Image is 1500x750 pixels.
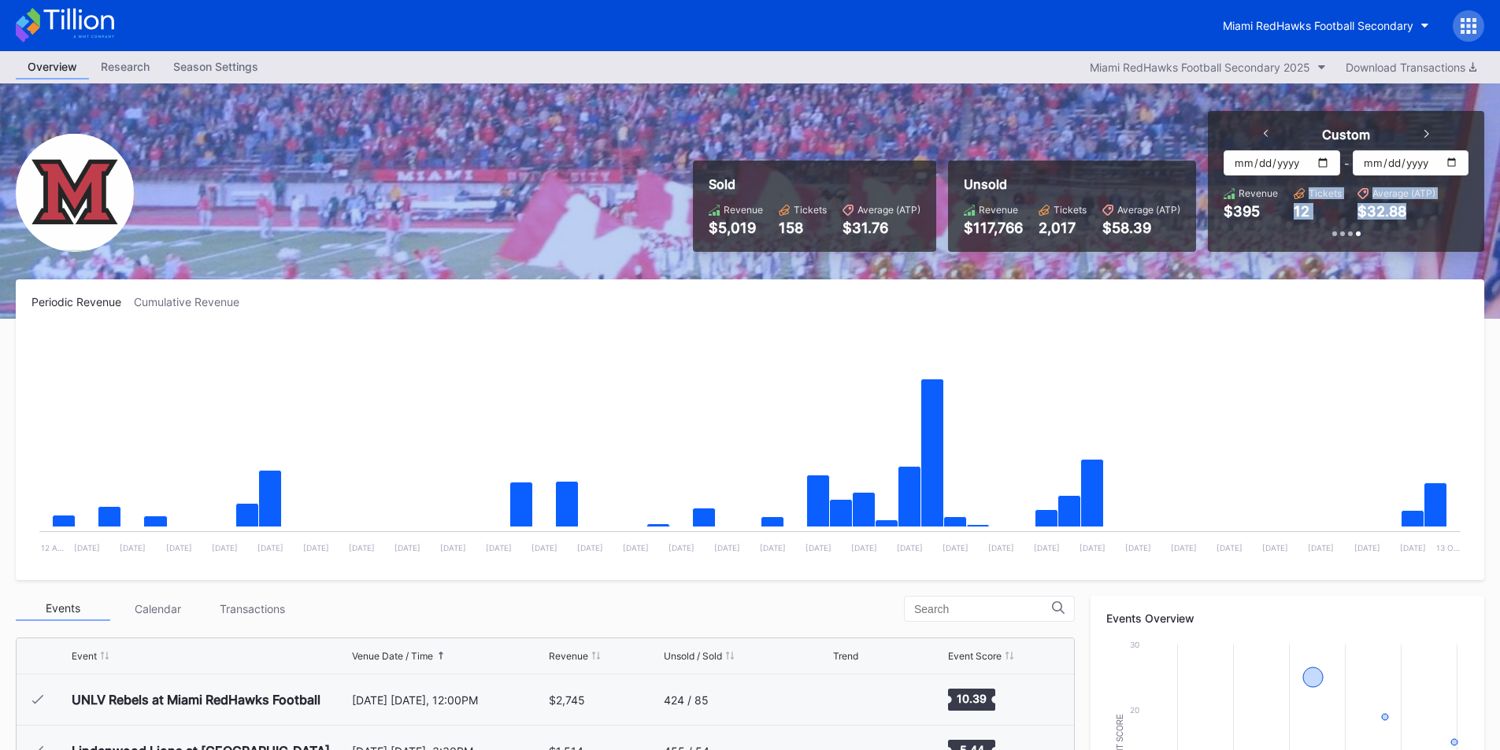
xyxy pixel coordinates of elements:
[1346,61,1476,74] div: Download Transactions
[205,597,299,621] div: Transactions
[74,543,100,552] text: [DATE]
[806,543,831,552] text: [DATE]
[110,597,205,621] div: Calendar
[1308,543,1334,552] text: [DATE]
[957,692,987,705] text: 10.39
[1102,220,1180,236] div: $58.39
[664,650,722,662] div: Unsold / Sold
[833,650,858,662] div: Trend
[166,543,192,552] text: [DATE]
[1262,543,1288,552] text: [DATE]
[31,295,134,308] div: Periodic Revenue
[161,55,270,78] div: Season Settings
[709,176,920,192] div: Sold
[914,603,1052,615] input: Search
[486,543,512,552] text: [DATE]
[1223,19,1413,32] div: Miami RedHawks Football Secondary
[257,543,283,552] text: [DATE]
[623,543,649,552] text: [DATE]
[1090,61,1310,74] div: Miami RedHawks Football Secondary 2025
[1436,543,1460,552] text: 13 O…
[1239,187,1278,199] div: Revenue
[352,693,546,707] div: [DATE] [DATE], 12:00PM
[549,693,585,707] div: $2,745
[89,55,161,78] div: Research
[779,220,827,236] div: 158
[1130,640,1139,649] text: 30
[161,55,270,79] a: Season Settings
[851,543,877,552] text: [DATE]
[41,543,64,552] text: 12 A…
[897,543,923,552] text: [DATE]
[1400,543,1426,552] text: [DATE]
[988,543,1014,552] text: [DATE]
[664,693,709,707] div: 424 / 85
[833,680,880,719] svg: Chart title
[794,204,827,216] div: Tickets
[89,55,161,79] a: Research
[134,295,252,308] div: Cumulative Revenue
[1171,543,1197,552] text: [DATE]
[714,543,740,552] text: [DATE]
[843,220,920,236] div: $31.76
[212,543,238,552] text: [DATE]
[857,204,920,216] div: Average (ATP)
[577,543,603,552] text: [DATE]
[440,543,466,552] text: [DATE]
[72,650,97,662] div: Event
[760,543,786,552] text: [DATE]
[72,692,320,708] div: UNLV Rebels at Miami RedHawks Football
[1117,204,1180,216] div: Average (ATP)
[531,543,557,552] text: [DATE]
[964,176,1180,192] div: Unsold
[1125,543,1151,552] text: [DATE]
[1294,203,1309,220] div: 12
[724,204,763,216] div: Revenue
[1039,220,1087,236] div: 2,017
[1322,127,1370,142] div: Custom
[16,597,110,621] div: Events
[1309,187,1342,199] div: Tickets
[349,543,375,552] text: [DATE]
[1054,204,1087,216] div: Tickets
[964,220,1023,236] div: $117,766
[303,543,329,552] text: [DATE]
[1034,543,1060,552] text: [DATE]
[31,328,1469,564] svg: Chart title
[16,55,89,79] a: Overview
[709,220,763,236] div: $5,019
[352,650,433,662] div: Venue Date / Time
[1338,57,1484,78] button: Download Transactions
[979,204,1018,216] div: Revenue
[1354,543,1380,552] text: [DATE]
[394,543,420,552] text: [DATE]
[1130,705,1139,715] text: 20
[1211,11,1441,40] button: Miami RedHawks Football Secondary
[948,650,1002,662] div: Event Score
[1217,543,1243,552] text: [DATE]
[120,543,146,552] text: [DATE]
[549,650,588,662] div: Revenue
[669,543,694,552] text: [DATE]
[1224,203,1260,220] div: $395
[943,543,969,552] text: [DATE]
[16,134,134,252] img: Miami_RedHawks_Football_Secondary.png
[1357,203,1406,220] div: $32.88
[1106,611,1469,625] div: Events Overview
[1082,57,1334,78] button: Miami RedHawks Football Secondary 2025
[1080,543,1106,552] text: [DATE]
[1344,157,1349,170] div: -
[1372,187,1435,199] div: Average (ATP)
